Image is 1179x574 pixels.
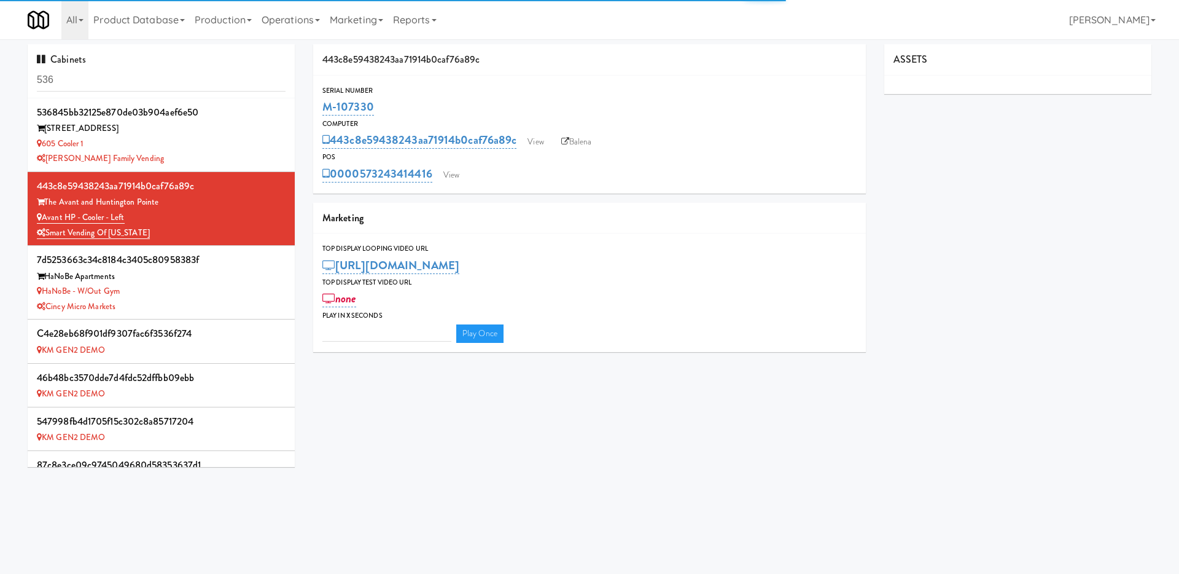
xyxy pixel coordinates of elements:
a: none [322,290,356,307]
span: ASSETS [893,52,928,66]
li: 443c8e59438243aa71914b0caf76a89cThe Avant and Huntington Pointe Avant HP - Cooler - LeftSmart Ven... [28,172,295,246]
div: Computer [322,118,857,130]
li: 7d5253663c34c8184c3405c80958383fHaNoBe Apartments HaNoBe - w/out GymCincy Micro Markets [28,246,295,320]
a: Cincy Micro Markets [37,301,115,312]
a: Smart Vending of [US_STATE] [37,227,150,239]
span: Marketing [322,211,364,225]
a: 0000573243414416 [322,165,432,183]
div: 7d5253663c34c8184c3405c80958383f [37,251,286,269]
li: 46b48bc3570dde7d4fdc52dffbb09ebb KM GEN2 DEMO [28,364,295,407]
a: KM GEN2 DEMO [37,388,105,399]
a: Avant HP - Cooler - Left [37,211,125,224]
input: Search cabinets [37,69,286,92]
div: 536845bb32125e870de03b904aef6e50 [37,103,286,122]
img: Micromart [28,9,49,31]
a: 443c8e59438243aa71914b0caf76a89c [322,132,516,149]
div: 443c8e59438243aa71914b0caf76a89c [313,44,866,76]
div: Serial Number [322,85,857,97]
a: M-107330 [322,98,374,116]
a: Play Once [456,324,504,343]
a: HaNoBe - w/out Gym [37,285,120,297]
li: c4e28eb68f901df9307fac6f3536f274 KM GEN2 DEMO [28,320,295,363]
a: KM GEN2 DEMO [37,431,105,443]
div: The Avant and Huntington Pointe [37,195,286,210]
div: c4e28eb68f901df9307fac6f3536f274 [37,324,286,343]
div: 443c8e59438243aa71914b0caf76a89c [37,177,286,195]
div: HaNoBe Apartments [37,269,286,285]
div: Top Display Looping Video Url [322,243,857,255]
span: Cabinets [37,52,86,66]
a: 605 Cooler 1 [37,138,84,149]
div: Top Display Test Video Url [322,277,857,289]
div: 547998fb4d1705f15c302c8a85717204 [37,412,286,431]
a: View [437,166,465,184]
li: 547998fb4d1705f15c302c8a85717204 KM GEN2 DEMO [28,407,295,451]
a: Balena [555,133,598,151]
li: 87c8e3ce09c9745049680d58353637d1 KM GEN2 DEMO [28,451,295,495]
div: 87c8e3ce09c9745049680d58353637d1 [37,456,286,474]
a: KM GEN2 DEMO [37,344,105,356]
div: [STREET_ADDRESS] [37,121,286,136]
div: POS [322,151,857,163]
li: 536845bb32125e870de03b904aef6e50[STREET_ADDRESS] 605 Cooler 1[PERSON_NAME] Family Vending [28,98,295,172]
a: [PERSON_NAME] Family Vending [37,152,164,164]
a: [URL][DOMAIN_NAME] [322,257,459,274]
div: Play in X seconds [322,310,857,322]
a: View [521,133,550,151]
div: 46b48bc3570dde7d4fdc52dffbb09ebb [37,369,286,387]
